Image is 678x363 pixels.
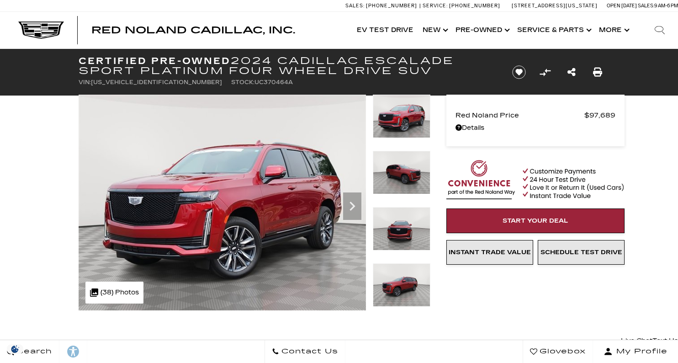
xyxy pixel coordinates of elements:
[652,335,678,347] a: Text Us
[14,345,52,358] span: Search
[607,3,637,9] span: Open [DATE]
[254,79,293,85] span: UC370464A
[449,3,500,9] span: [PHONE_NUMBER]
[366,3,417,9] span: [PHONE_NUMBER]
[509,65,529,80] button: Save vehicle
[456,109,615,122] a: Red Noland Price $97,689
[594,12,632,48] button: More
[79,55,231,66] strong: Certified Pre-Owned
[638,3,654,9] span: Sales:
[449,249,531,256] span: Instant Trade Value
[373,207,430,251] img: Certified Used 2024 Radiant Red Tintcoat Cadillac Sport Platinum image 3
[343,192,361,220] div: Next
[5,344,26,354] section: Click to Open Cookie Consent Modal
[621,335,652,347] a: Live Chat
[593,66,602,79] a: Print this Certified Pre-Owned 2024 Cadillac Escalade Sport Platinum Four Wheel Drive SUV
[593,340,678,363] button: Open user profile menu
[503,217,568,224] span: Start Your Deal
[352,12,418,48] a: EV Test Drive
[456,122,615,134] a: Details
[523,340,593,363] a: Glovebox
[265,340,345,363] a: Contact Us
[279,345,338,358] span: Contact Us
[621,337,652,345] span: Live Chat
[5,344,26,354] img: Opt-Out Icon
[231,79,254,85] span: Stock:
[91,79,222,85] span: [US_VEHICLE_IDENTIFICATION_NUMBER]
[538,65,552,79] button: Compare vehicle
[446,208,625,233] a: Start Your Deal
[654,3,678,9] span: 9 AM-6 PM
[345,3,365,9] span: Sales:
[446,240,533,265] a: Instant Trade Value
[512,3,598,9] a: [STREET_ADDRESS][US_STATE]
[79,95,366,310] img: Certified Used 2024 Radiant Red Tintcoat Cadillac Sport Platinum image 1
[540,249,622,256] span: Schedule Test Drive
[79,79,91,85] span: VIN:
[373,95,430,138] img: Certified Used 2024 Radiant Red Tintcoat Cadillac Sport Platinum image 1
[456,109,584,122] span: Red Noland Price
[85,282,143,304] div: (38) Photos
[418,12,451,48] a: New
[18,21,64,39] img: Cadillac Dark Logo with Cadillac White Text
[513,12,594,48] a: Service & Parts
[584,109,615,122] span: $97,689
[419,3,503,8] a: Service: [PHONE_NUMBER]
[345,3,419,8] a: Sales: [PHONE_NUMBER]
[91,25,295,36] span: Red Noland Cadillac, Inc.
[652,337,678,345] span: Text Us
[373,151,430,194] img: Certified Used 2024 Radiant Red Tintcoat Cadillac Sport Platinum image 2
[567,66,576,79] a: Share this Certified Pre-Owned 2024 Cadillac Escalade Sport Platinum Four Wheel Drive SUV
[91,26,295,35] a: Red Noland Cadillac, Inc.
[423,3,448,9] span: Service:
[373,263,430,307] img: Certified Used 2024 Radiant Red Tintcoat Cadillac Sport Platinum image 4
[538,240,625,265] a: Schedule Test Drive
[537,345,586,358] span: Glovebox
[79,56,497,76] h1: 2024 Cadillac Escalade Sport Platinum Four Wheel Drive SUV
[451,12,513,48] a: Pre-Owned
[613,345,667,358] span: My Profile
